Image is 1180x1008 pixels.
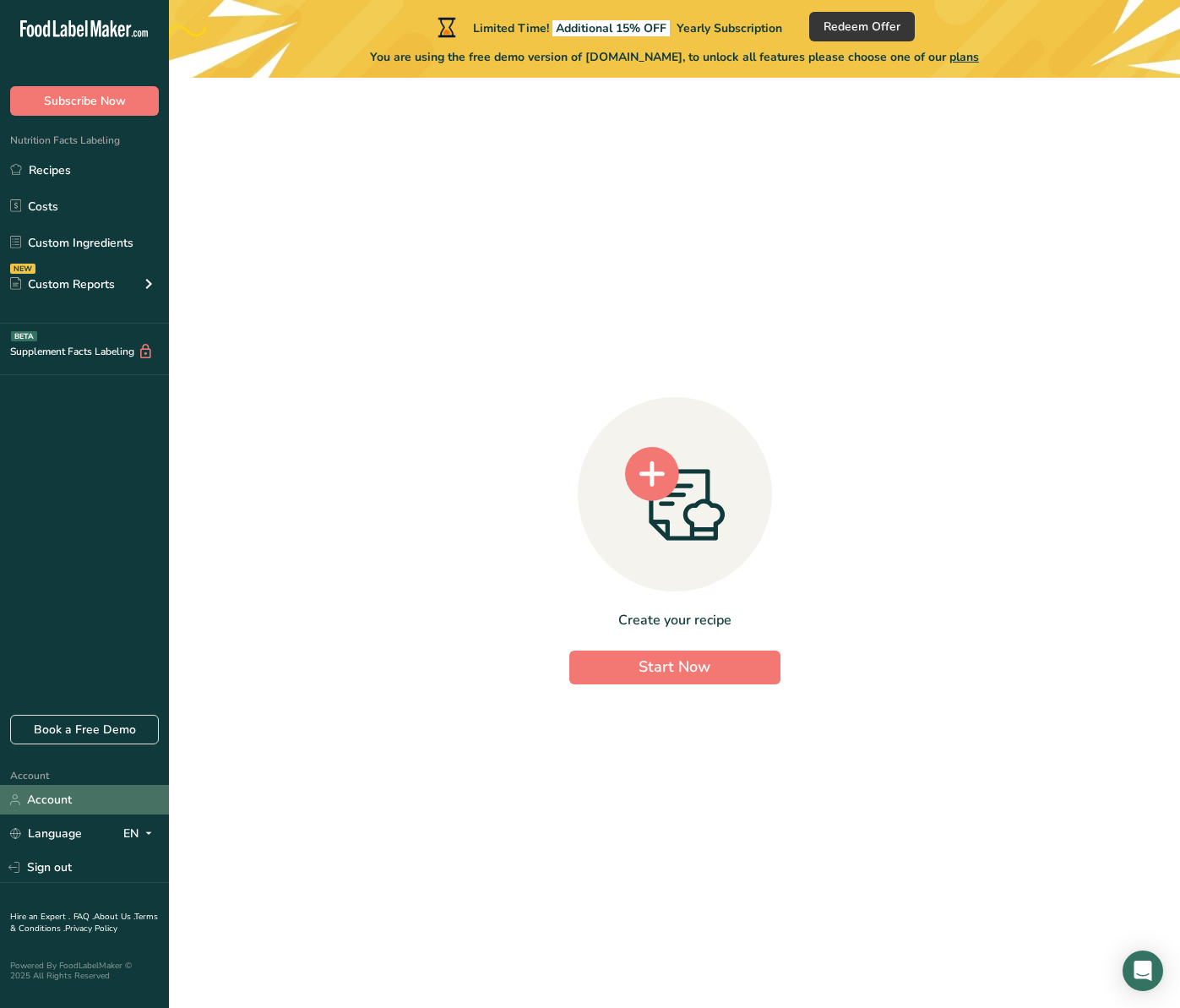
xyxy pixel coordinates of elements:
div: EN [123,824,159,844]
div: Limited Time! [434,17,782,37]
span: Redeem Offer [824,18,900,35]
a: Privacy Policy [65,923,117,934]
span: Yearly Subscription [677,20,782,36]
div: NEW [10,264,35,274]
a: Terms & Conditions . [10,911,158,934]
a: FAQ . [73,911,94,923]
a: Hire an Expert . [10,911,70,923]
button: Start Now [569,651,780,684]
button: Redeem Offer [809,12,915,41]
div: Open Intercom Messenger [1123,951,1163,991]
a: About Us . [94,911,134,923]
button: Subscribe Now [10,86,159,116]
span: You are using the free demo version of [DOMAIN_NAME], to unlock all features please choose one of... [370,48,979,66]
a: Language [10,819,82,848]
a: Book a Free Demo [10,715,159,744]
span: Additional 15% OFF [552,20,670,36]
div: BETA [11,331,37,341]
div: Create your recipe [569,610,780,630]
span: Subscribe Now [44,92,126,110]
span: plans [949,49,979,65]
div: Powered By FoodLabelMaker © 2025 All Rights Reserved [10,961,159,981]
span: Start Now [639,657,710,677]
div: Custom Reports [10,275,115,293]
